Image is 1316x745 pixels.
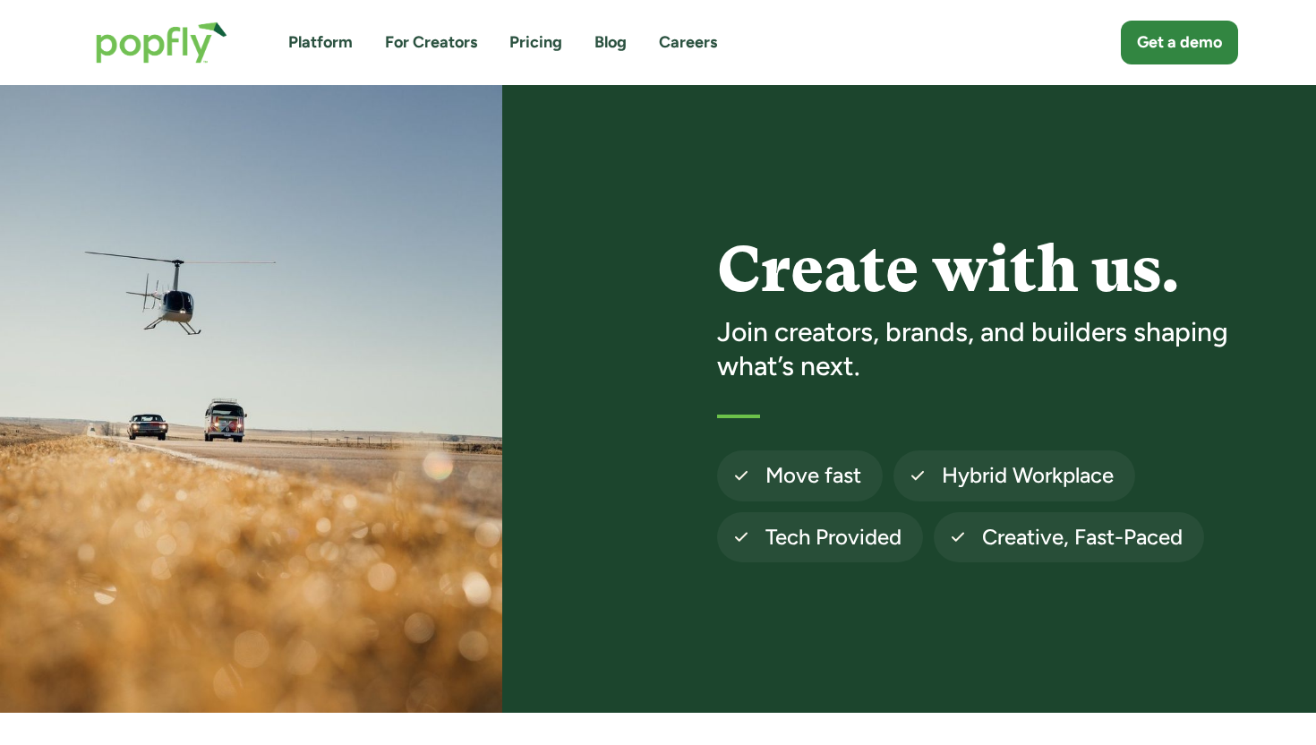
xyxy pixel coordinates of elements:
h3: Join creators, brands, and builders shaping what’s next. [717,315,1258,382]
a: For Creators [385,31,477,54]
h4: Creative, Fast-Paced [982,523,1183,552]
h4: Move fast [765,461,861,490]
a: Get a demo [1121,21,1238,64]
a: Pricing [509,31,562,54]
h4: Tech Provided [765,523,902,552]
a: Platform [288,31,353,54]
a: Careers [659,31,717,54]
div: Get a demo [1137,31,1222,54]
a: Blog [594,31,627,54]
h1: Create with us. [717,235,1258,304]
h4: Hybrid Workplace [942,461,1114,490]
a: home [78,4,245,81]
